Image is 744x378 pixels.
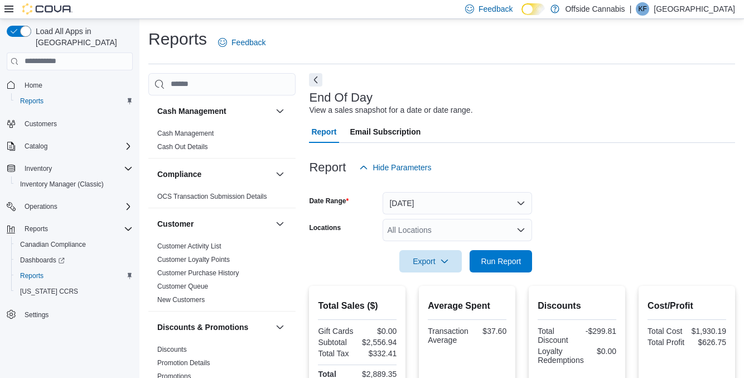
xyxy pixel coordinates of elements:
[157,269,239,277] span: Customer Purchase History
[689,327,726,336] div: $1,930.19
[639,2,647,16] span: KF
[373,162,431,173] span: Hide Parameters
[148,190,296,208] div: Compliance
[648,327,684,336] div: Total Cost
[157,106,271,117] button: Cash Management
[157,218,194,229] h3: Customer
[360,327,397,336] div: $0.00
[2,116,137,132] button: Customers
[157,242,221,250] a: Customer Activity List
[428,299,506,313] h2: Average Spent
[273,320,287,334] button: Discounts & Promotions
[689,338,726,347] div: $626.75
[157,322,271,333] button: Discounts & Promotions
[309,104,472,116] div: View a sales snapshot for a date or date range.
[479,3,513,15] span: Feedback
[157,255,230,264] span: Customer Loyalty Points
[157,143,208,151] a: Cash Out Details
[20,240,86,249] span: Canadian Compliance
[428,327,468,344] div: Transaction Average
[565,2,625,16] p: Offside Cannabis
[399,250,462,272] button: Export
[16,269,48,283] a: Reports
[20,162,56,175] button: Inventory
[309,161,346,174] h3: Report
[538,299,616,313] h2: Discounts
[20,97,44,106] span: Reports
[157,296,205,304] a: New Customers
[20,222,133,236] span: Reports
[25,119,57,128] span: Customers
[309,73,322,87] button: Next
[157,282,208,291] span: Customer Queue
[25,81,42,90] span: Home
[273,217,287,231] button: Customer
[20,78,133,92] span: Home
[516,226,525,235] button: Open list of options
[521,3,545,15] input: Dark Mode
[16,238,90,251] a: Canadian Compliance
[157,256,230,264] a: Customer Loyalty Points
[309,91,373,104] h3: End Of Day
[588,347,616,356] div: $0.00
[157,295,205,304] span: New Customers
[16,285,83,298] a: [US_STATE] CCRS
[309,197,349,205] label: Date Range
[157,192,267,201] span: OCS Transaction Submission Details
[648,299,726,313] h2: Cost/Profit
[16,285,133,298] span: Washington CCRS
[16,94,133,108] span: Reports
[473,327,506,336] div: $37.60
[470,250,532,272] button: Run Report
[273,168,287,181] button: Compliance
[538,327,574,344] div: Total Discount
[31,26,133,48] span: Load All Apps in [GEOGRAPHIC_DATA]
[20,308,53,322] a: Settings
[25,142,47,151] span: Catalog
[157,169,271,180] button: Compliance
[7,73,133,352] nav: Complex example
[20,180,104,189] span: Inventory Manager (Classic)
[22,3,73,15] img: Cova
[11,252,137,268] a: Dashboards
[20,200,62,213] button: Operations
[25,310,49,319] span: Settings
[157,129,214,138] span: Cash Management
[25,224,48,233] span: Reports
[157,142,208,151] span: Cash Out Details
[2,161,137,176] button: Inventory
[2,199,137,214] button: Operations
[20,287,78,296] span: [US_STATE] CCRS
[350,121,421,143] span: Email Subscription
[16,178,133,191] span: Inventory Manager (Classic)
[157,130,214,137] a: Cash Management
[318,338,355,347] div: Subtotal
[214,31,270,54] a: Feedback
[16,178,108,191] a: Inventory Manager (Classic)
[16,238,133,251] span: Canadian Compliance
[20,162,133,175] span: Inventory
[157,193,267,200] a: OCS Transaction Submission Details
[636,2,649,16] div: Kolby Field
[16,253,69,267] a: Dashboards
[579,327,616,336] div: -$299.81
[157,322,248,333] h3: Discounts & Promotions
[2,138,137,154] button: Catalog
[148,28,207,50] h1: Reports
[157,269,239,277] a: Customer Purchase History
[648,338,684,347] div: Total Profit
[16,253,133,267] span: Dashboards
[20,140,133,153] span: Catalog
[360,338,397,347] div: $2,556.94
[148,127,296,158] div: Cash Management
[157,358,210,367] span: Promotion Details
[355,156,436,179] button: Hide Parameters
[20,79,47,92] a: Home
[16,269,133,283] span: Reports
[20,307,133,321] span: Settings
[630,2,632,16] p: |
[16,94,48,108] a: Reports
[11,284,137,299] button: [US_STATE] CCRS
[20,117,61,131] a: Customers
